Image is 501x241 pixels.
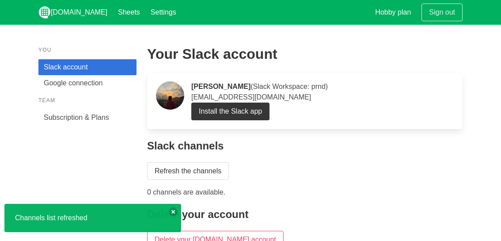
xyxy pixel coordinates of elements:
h4: Delete your account [147,208,463,220]
a: Google connection [38,75,137,91]
h2: Your Slack account [147,46,463,62]
a: Sign out [421,4,463,21]
a: Install the Slack app [191,103,269,120]
h4: Slack channels [147,140,463,152]
p: (Slack Workspace: prnd) [EMAIL_ADDRESS][DOMAIN_NAME] [191,81,454,103]
p: Team [38,96,137,104]
a: Slack account [38,59,137,75]
img: 9121228886867_31836a5b39ea01b6263f_512.png [156,81,184,110]
strong: [PERSON_NAME] [191,83,250,90]
p: You [38,46,137,54]
img: logo_v2_white.png [38,6,51,19]
p: 0 channels are available. [147,187,463,198]
a: Refresh the channels [147,162,229,180]
div: Channels list refreshed [4,204,181,232]
a: Subscription & Plans [38,110,137,126]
